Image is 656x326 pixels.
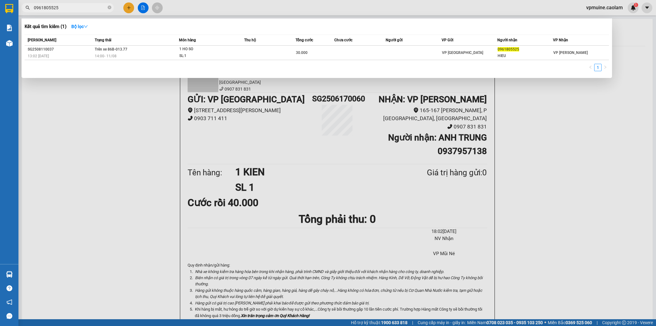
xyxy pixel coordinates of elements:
h3: Kết quả tìm kiếm ( 1 ) [25,23,66,30]
span: search [26,6,30,10]
span: VP Gửi [442,38,453,42]
span: 30.000 [296,51,308,55]
span: question-circle [6,285,12,291]
li: Next Page [602,64,609,71]
span: VP [PERSON_NAME] [553,51,588,55]
img: solution-icon [6,25,13,31]
span: 13:02 [DATE] [28,54,49,58]
span: VP Nhận [553,38,568,42]
li: 1 [594,64,602,71]
input: Tìm tên, số ĐT hoặc mã đơn [34,4,106,11]
span: right [603,65,607,69]
div: 1 HO SO [179,46,225,53]
li: Previous Page [587,64,594,71]
img: warehouse-icon [6,40,13,47]
a: 1 [594,64,601,71]
span: [PERSON_NAME] [28,38,56,42]
span: Người nhận [497,38,517,42]
div: HIEU [498,53,553,59]
img: warehouse-icon [6,271,13,278]
span: notification [6,299,12,305]
span: close-circle [108,6,111,9]
span: Tổng cước [296,38,313,42]
span: Trạng thái [95,38,111,42]
span: 14:00 - 11/08 [95,54,117,58]
span: Chưa cước [334,38,352,42]
strong: Bộ lọc [71,24,88,29]
div: SG2508110037 [28,46,93,53]
span: left [589,65,592,69]
button: right [602,64,609,71]
span: down [84,24,88,29]
button: Bộ lọcdown [66,22,93,31]
button: left [587,64,594,71]
span: Trên xe 86B-013.77 [95,47,127,51]
img: logo-vxr [5,4,13,13]
div: SL: 1 [179,53,225,59]
span: close-circle [108,5,111,11]
span: Thu hộ [244,38,256,42]
span: VP [GEOGRAPHIC_DATA] [442,51,483,55]
span: message [6,313,12,319]
span: Món hàng [179,38,196,42]
span: 0961805525 [498,47,519,51]
span: Người gửi [386,38,403,42]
